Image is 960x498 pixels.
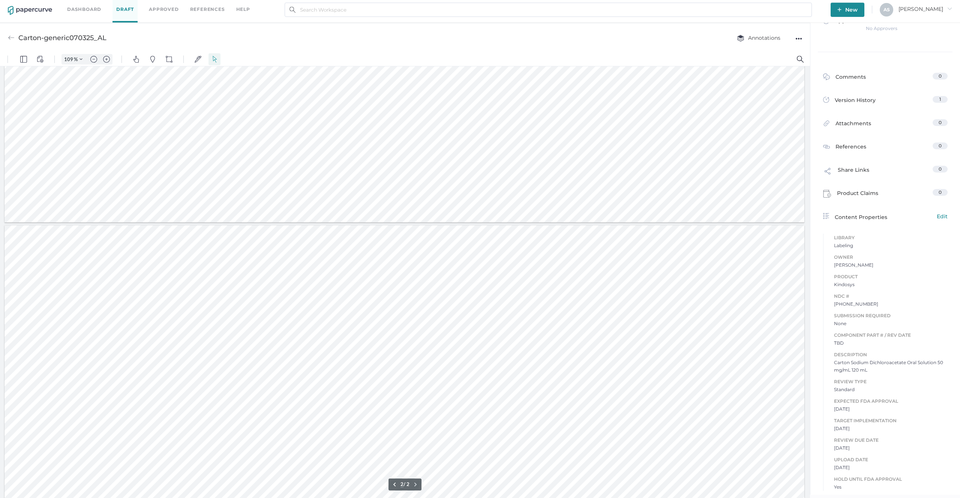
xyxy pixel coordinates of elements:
a: ApprovalsEdit [819,10,952,39]
span: None [834,320,948,327]
input: Search Workspace [285,3,812,17]
img: default-sign.svg [195,3,201,10]
img: annotation-layers.cc6d0e6b.svg [737,34,744,42]
span: [DATE] [834,425,948,432]
button: Search [794,1,806,13]
button: Panel [18,1,30,13]
span: 0 [939,189,942,195]
div: References [823,142,866,152]
img: attachments-icon.0dd0e375.svg [823,120,830,129]
span: New [837,3,858,17]
button: View Controls [34,1,46,13]
span: 0 [939,166,942,172]
div: Content Properties [823,212,948,221]
span: 0 [939,143,942,148]
span: A S [883,7,890,12]
span: Hold Until FDA Approval [834,475,948,483]
div: Carton-generic070325_AL [18,31,106,45]
span: Library [834,234,948,242]
form: / 2 [400,429,409,435]
a: Product Claims0 [823,189,948,200]
span: [PERSON_NAME] [834,261,948,269]
i: arrow_right [947,6,952,11]
img: share-link-icon.af96a55c.svg [823,166,832,178]
a: Comments0 [823,73,948,84]
button: Pins [147,1,159,13]
img: reference-icon.cd0ee6a9.svg [823,143,830,150]
img: default-pan.svg [133,3,139,10]
div: Attachments [823,119,871,131]
span: Edit [937,212,948,220]
a: Dashboard [67,5,101,13]
img: versions-icon.ee5af6b0.svg [823,97,829,104]
span: NDC # [834,292,948,300]
span: [DATE] [834,405,948,413]
img: back-arrow-grey.72011ae3.svg [8,34,15,41]
img: default-minus.svg [90,3,97,10]
a: Share Links0 [823,166,948,180]
img: default-leftsidepanel.svg [20,3,27,10]
button: Zoom in [100,1,112,12]
span: Review Type [834,378,948,386]
button: Annotations [729,31,788,45]
img: comment-icon.4fbda5a2.svg [823,73,830,82]
img: search.bf03fe8b.svg [289,7,295,13]
span: Standard [834,386,948,393]
span: 1 [939,96,941,102]
input: Set zoom [62,3,74,10]
span: 0 [939,120,942,125]
div: Product Claims [823,189,878,200]
span: Yes [834,483,948,491]
button: Zoom Controls [75,1,87,12]
img: default-magnifying-glass.svg [797,3,804,10]
button: Previous page [390,427,399,436]
img: content-properties-icon.34d20aed.svg [823,213,829,219]
button: Select [208,1,220,13]
a: Content PropertiesEdit [823,212,948,221]
button: Pan [130,1,142,13]
span: % [74,4,78,10]
span: Component Part # / Rev Date [834,331,948,339]
span: Annotations [737,34,780,41]
span: Kindosys [834,281,948,288]
span: Labeling [834,242,948,249]
span: Description [834,351,948,359]
img: default-pin.svg [149,3,156,10]
button: New [831,3,864,17]
span: Review Due Date [834,436,948,444]
span: 0 [939,73,942,79]
input: Set page [400,429,403,435]
div: ●●● [795,33,802,44]
span: Target Implementation [834,417,948,425]
span: Owner [834,253,948,261]
img: default-select.svg [211,3,218,10]
div: Version History [823,96,876,106]
img: papercurve-logo-colour.7244d18c.svg [8,6,52,15]
span: Upload Date [834,456,948,464]
button: Signatures [192,1,204,13]
a: Approved [149,5,178,13]
div: help [236,5,250,13]
span: [DATE] [834,444,948,452]
button: Shapes [163,1,175,13]
button: Zoom out [88,1,100,12]
span: [PERSON_NAME] [898,6,952,12]
span: [PHONE_NUMBER] [834,300,948,308]
img: claims-icon.71597b81.svg [823,190,831,198]
a: References [190,5,225,13]
div: Comments [823,73,866,84]
img: chevron.svg [79,5,82,8]
a: Attachments0 [823,119,948,131]
button: Next page [411,427,420,436]
img: default-viewcontrols.svg [37,3,43,10]
a: References0 [823,142,948,152]
span: TBD [834,339,948,347]
img: plus-white.e19ec114.svg [837,7,841,12]
span: Carton Sodium Dichloroacetate Oral Solution 50 mg/mL 120 mL [834,359,948,374]
span: Product [834,273,948,281]
span: Submission Required [834,312,948,320]
a: Version History1 [823,96,948,106]
div: Share Links [823,166,869,180]
img: shapes-icon.svg [166,3,172,10]
img: default-plus.svg [103,3,110,10]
